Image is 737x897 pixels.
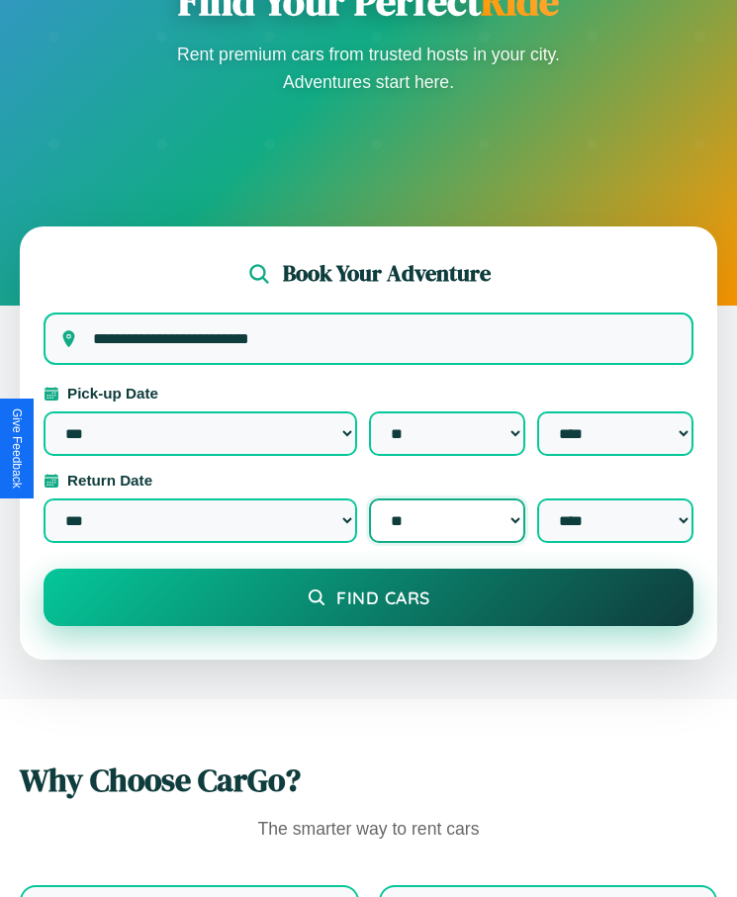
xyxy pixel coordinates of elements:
[10,408,24,489] div: Give Feedback
[20,759,717,802] h2: Why Choose CarGo?
[44,569,693,626] button: Find Cars
[44,472,693,489] label: Return Date
[20,814,717,846] p: The smarter way to rent cars
[171,41,567,96] p: Rent premium cars from trusted hosts in your city. Adventures start here.
[44,385,693,402] label: Pick-up Date
[283,258,491,289] h2: Book Your Adventure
